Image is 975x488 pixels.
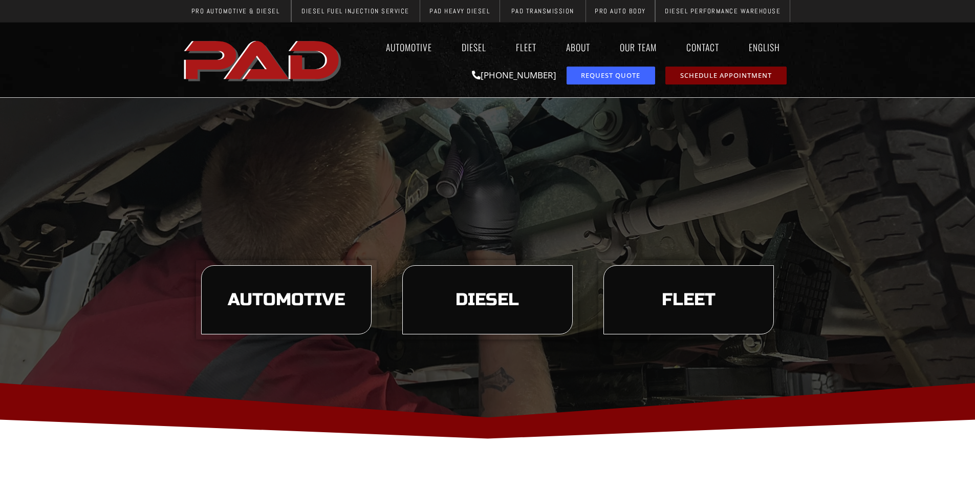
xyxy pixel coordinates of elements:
[665,8,781,14] span: Diesel Performance Warehouse
[567,67,655,84] a: request a service or repair quote
[228,291,345,309] span: Automotive
[456,291,519,309] span: Diesel
[301,8,409,14] span: Diesel Fuel Injection Service
[346,35,795,59] nav: Menu
[376,35,442,59] a: Automotive
[472,69,556,81] a: [PHONE_NUMBER]
[556,35,600,59] a: About
[191,8,280,14] span: Pro Automotive & Diesel
[662,291,716,309] span: Fleet
[677,35,729,59] a: Contact
[665,67,787,84] a: schedule repair or service appointment
[452,35,496,59] a: Diesel
[402,265,573,335] a: learn more about our diesel services
[603,265,774,335] a: learn more about our fleet services
[739,35,795,59] a: English
[506,35,546,59] a: Fleet
[181,32,346,88] a: pro automotive and diesel home page
[680,72,772,79] span: Schedule Appointment
[429,8,490,14] span: PAD Heavy Diesel
[595,8,646,14] span: Pro Auto Body
[581,72,640,79] span: Request Quote
[511,8,574,14] span: PAD Transmission
[610,35,666,59] a: Our Team
[201,265,372,335] a: learn more about our automotive services
[181,32,346,88] img: The image shows the word "PAD" in bold, red, uppercase letters with a slight shadow effect.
